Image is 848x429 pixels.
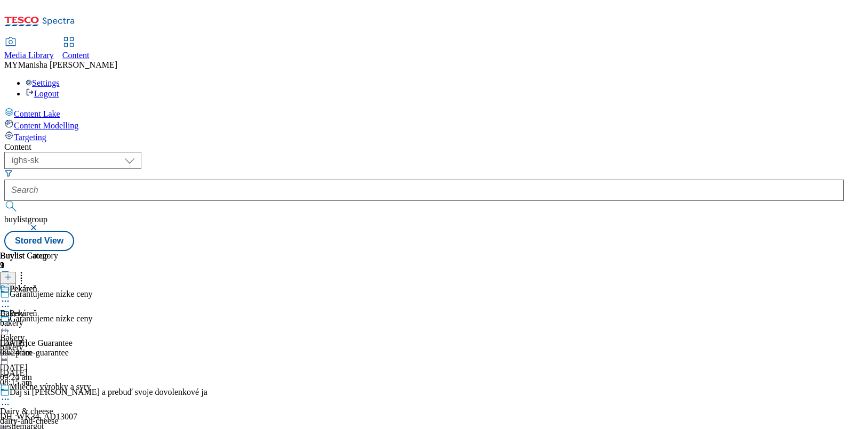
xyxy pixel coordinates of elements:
a: Content Lake [4,107,844,119]
span: MY [4,60,18,69]
span: Targeting [14,133,46,142]
span: Content Lake [14,109,60,118]
div: Daj si [PERSON_NAME] a prebuď svoje dovolenkové ja [10,387,207,397]
span: Media Library [4,51,54,60]
svg: Search Filters [4,169,13,177]
a: Content [62,38,90,60]
div: Pekáreň [10,284,37,294]
a: Settings [26,78,60,87]
a: Content Modelling [4,119,844,131]
button: Stored View [4,231,74,251]
div: Mliečne výrobky a syry [10,382,91,392]
a: Media Library [4,38,54,60]
span: Content Modelling [14,121,78,130]
input: Search [4,180,844,201]
span: Content [62,51,90,60]
a: Targeting [4,131,844,142]
div: Content [4,142,844,152]
span: buylistgroup [4,215,47,224]
a: Logout [26,89,59,98]
span: Manisha [PERSON_NAME] [18,60,117,69]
